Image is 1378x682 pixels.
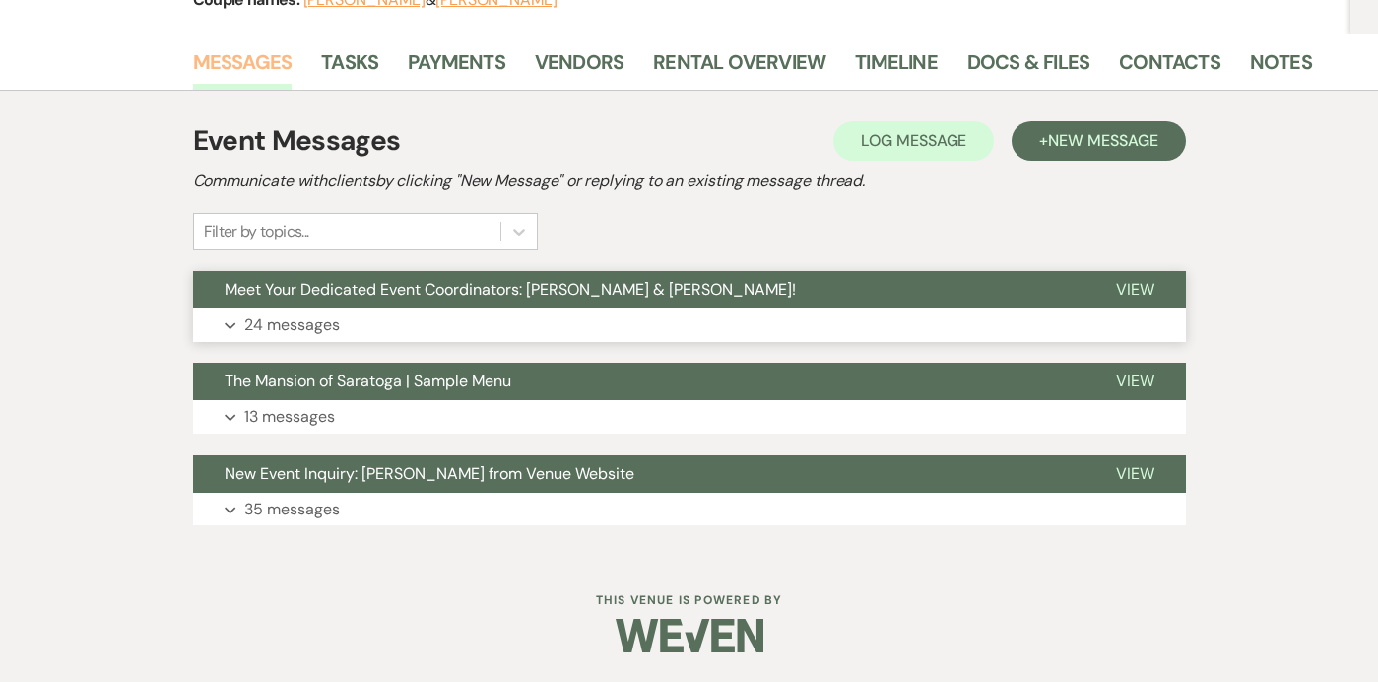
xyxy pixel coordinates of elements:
button: 13 messages [193,400,1186,434]
a: Notes [1250,46,1312,90]
button: 35 messages [193,493,1186,526]
span: Meet Your Dedicated Event Coordinators: [PERSON_NAME] & [PERSON_NAME]! [225,279,796,300]
p: 13 messages [244,404,335,430]
span: The Mansion of Saratoga | Sample Menu [225,371,511,391]
button: 24 messages [193,308,1186,342]
a: Contacts [1119,46,1220,90]
a: Rental Overview [653,46,825,90]
button: New Event Inquiry: [PERSON_NAME] from Venue Website [193,455,1084,493]
p: 24 messages [244,312,340,338]
div: Filter by topics... [204,220,309,243]
button: View [1084,363,1186,400]
button: View [1084,455,1186,493]
img: Weven Logo [616,601,763,670]
button: +New Message [1012,121,1185,161]
button: Meet Your Dedicated Event Coordinators: [PERSON_NAME] & [PERSON_NAME]! [193,271,1084,308]
span: New Event Inquiry: [PERSON_NAME] from Venue Website [225,463,634,484]
a: Timeline [855,46,938,90]
span: View [1116,279,1154,300]
a: Payments [408,46,505,90]
button: The Mansion of Saratoga | Sample Menu [193,363,1084,400]
span: New Message [1048,130,1157,151]
button: View [1084,271,1186,308]
a: Messages [193,46,293,90]
span: View [1116,463,1154,484]
a: Vendors [535,46,623,90]
button: Log Message [833,121,994,161]
a: Docs & Files [967,46,1089,90]
span: Log Message [861,130,966,151]
span: View [1116,371,1154,391]
a: Tasks [321,46,378,90]
p: 35 messages [244,497,340,522]
h2: Communicate with clients by clicking "New Message" or replying to an existing message thread. [193,170,1186,193]
h1: Event Messages [193,120,401,162]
